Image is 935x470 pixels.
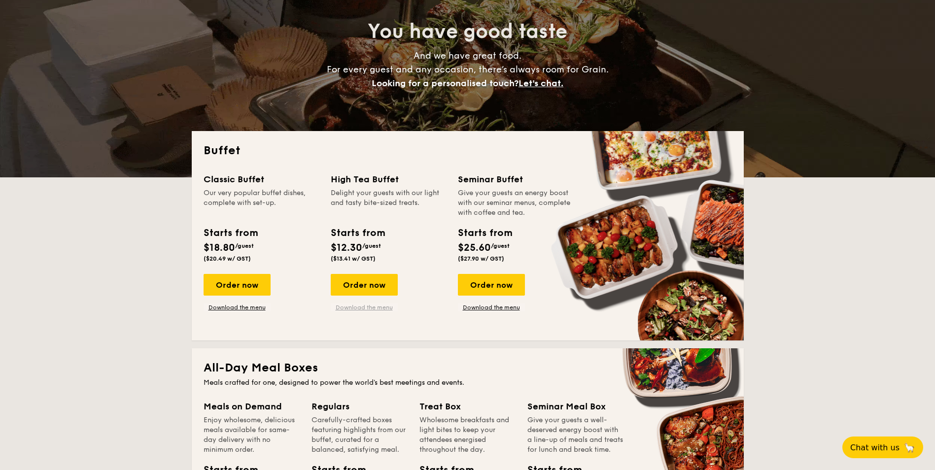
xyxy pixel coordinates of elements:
h2: All-Day Meal Boxes [204,360,732,376]
div: Classic Buffet [204,172,319,186]
span: /guest [235,242,254,249]
span: ($20.49 w/ GST) [204,255,251,262]
div: Starts from [204,226,257,240]
div: Regulars [312,400,408,413]
div: High Tea Buffet [331,172,446,186]
span: Chat with us [850,443,900,452]
div: Meals crafted for one, designed to power the world's best meetings and events. [204,378,732,388]
button: Chat with us🦙 [842,436,923,458]
div: Seminar Meal Box [527,400,623,413]
div: Give your guests an energy boost with our seminar menus, complete with coffee and tea. [458,188,573,218]
div: Order now [458,274,525,296]
div: Starts from [458,226,512,240]
div: Order now [204,274,271,296]
span: /guest [491,242,510,249]
span: ($27.90 w/ GST) [458,255,504,262]
span: Let's chat. [519,78,563,89]
span: $25.60 [458,242,491,254]
div: Enjoy wholesome, delicious meals available for same-day delivery with no minimum order. [204,415,300,455]
a: Download the menu [204,303,271,311]
div: Seminar Buffet [458,172,573,186]
span: And we have great food. For every guest and any occasion, there’s always room for Grain. [327,50,609,89]
span: $12.30 [331,242,362,254]
h2: Buffet [204,143,732,159]
span: You have good taste [368,20,567,43]
div: Order now [331,274,398,296]
span: $18.80 [204,242,235,254]
div: Wholesome breakfasts and light bites to keep your attendees energised throughout the day. [419,415,516,455]
div: Our very popular buffet dishes, complete with set-up. [204,188,319,218]
div: Carefully-crafted boxes featuring highlights from our buffet, curated for a balanced, satisfying ... [312,415,408,455]
span: ($13.41 w/ GST) [331,255,376,262]
a: Download the menu [331,303,398,311]
div: Starts from [331,226,384,240]
div: Meals on Demand [204,400,300,413]
span: 🦙 [903,442,915,453]
a: Download the menu [458,303,525,311]
div: Give your guests a well-deserved energy boost with a line-up of meals and treats for lunch and br... [527,415,623,455]
span: /guest [362,242,381,249]
div: Treat Box [419,400,516,413]
span: Looking for a personalised touch? [372,78,519,89]
div: Delight your guests with our light and tasty bite-sized treats. [331,188,446,218]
